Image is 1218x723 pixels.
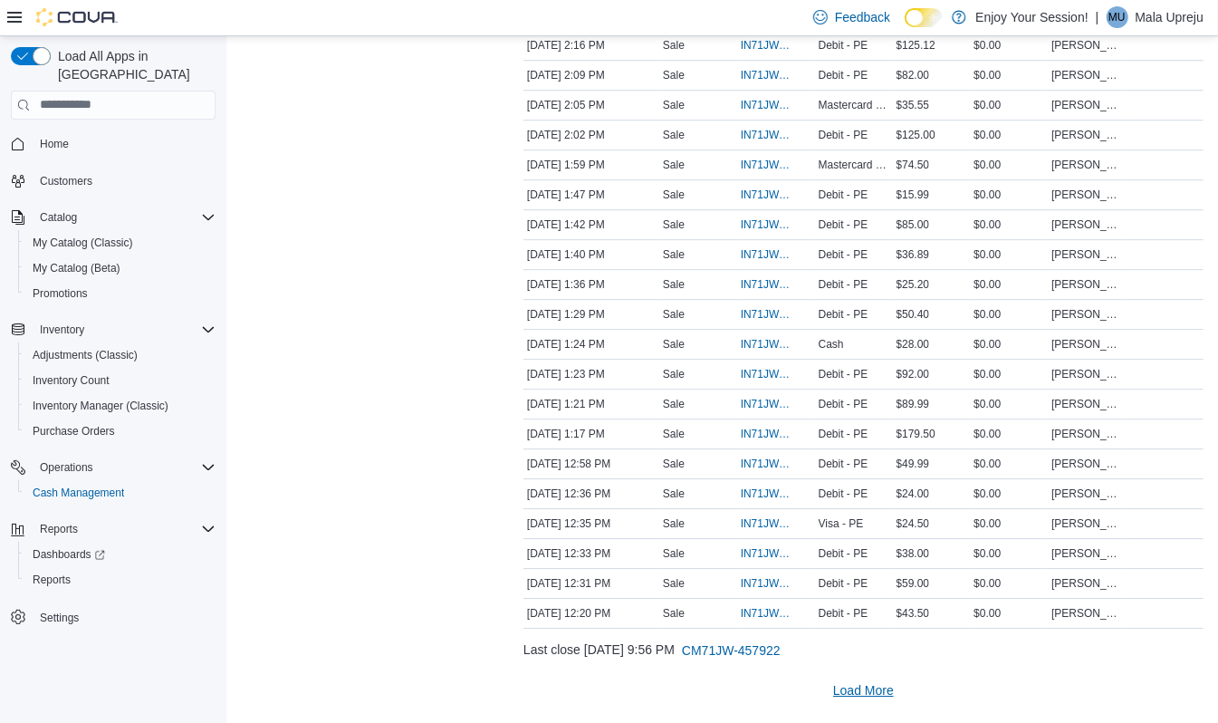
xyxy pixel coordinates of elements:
[741,247,793,262] span: IN71JW-7657123
[1051,576,1122,591] span: [PERSON_NAME]
[741,214,811,236] button: IN71JW-7657139
[40,210,77,225] span: Catalog
[741,453,811,475] button: IN71JW-7656842
[897,38,935,53] span: $125.12
[523,602,659,624] div: [DATE] 12:20 PM
[741,64,811,86] button: IN71JW-7657347
[18,542,223,567] a: Dashboards
[1051,457,1122,471] span: [PERSON_NAME]
[25,482,131,504] a: Cash Management
[970,124,1048,146] div: $0.00
[18,393,223,419] button: Inventory Manager (Classic)
[523,543,659,564] div: [DATE] 12:33 PM
[663,606,685,621] p: Sale
[33,319,91,341] button: Inventory
[33,286,88,301] span: Promotions
[741,543,811,564] button: IN71JW-7656674
[25,569,216,591] span: Reports
[4,168,223,194] button: Customers
[33,457,216,478] span: Operations
[741,274,811,295] button: IN71JW-7657099
[741,94,811,116] button: IN71JW-7657324
[819,128,868,142] span: Debit - PE
[741,606,793,621] span: IN71JW-7656593
[40,460,93,475] span: Operations
[1051,68,1122,82] span: [PERSON_NAME]
[663,516,685,531] p: Sale
[897,397,930,411] span: $89.99
[40,137,69,151] span: Home
[1051,38,1122,53] span: [PERSON_NAME]
[663,337,685,352] p: Sale
[897,487,930,501] span: $24.00
[1107,6,1128,28] div: Mala Upreju
[40,323,84,337] span: Inventory
[663,397,685,411] p: Sale
[663,68,685,82] p: Sale
[741,393,811,415] button: IN71JW-7656997
[523,244,659,265] div: [DATE] 1:40 PM
[4,205,223,230] button: Catalog
[1051,367,1122,381] span: [PERSON_NAME]
[33,399,168,413] span: Inventory Manager (Classic)
[819,217,868,232] span: Debit - PE
[970,602,1048,624] div: $0.00
[897,576,930,591] span: $59.00
[663,546,685,561] p: Sale
[970,274,1048,295] div: $0.00
[970,573,1048,594] div: $0.00
[741,184,811,206] button: IN71JW-7657174
[18,230,223,255] button: My Catalog (Classic)
[663,307,685,322] p: Sale
[819,576,868,591] span: Debit - PE
[741,576,793,591] span: IN71JW-7656662
[25,257,128,279] a: My Catalog (Beta)
[523,513,659,535] div: [DATE] 12:35 PM
[970,393,1048,415] div: $0.00
[33,348,138,362] span: Adjustments (Classic)
[1051,546,1122,561] span: [PERSON_NAME]
[663,158,685,172] p: Sale
[663,277,685,292] p: Sale
[18,342,223,368] button: Adjustments (Classic)
[25,344,216,366] span: Adjustments (Classic)
[819,397,868,411] span: Debit - PE
[523,672,1204,709] button: Load More
[970,543,1048,564] div: $0.00
[819,606,868,621] span: Debit - PE
[25,420,216,442] span: Purchase Orders
[663,427,685,441] p: Sale
[970,304,1048,325] div: $0.00
[741,128,793,142] span: IN71JW-7657294
[897,158,930,172] span: $74.50
[897,68,930,82] span: $82.00
[4,516,223,542] button: Reports
[1108,6,1126,28] span: MU
[1051,128,1122,142] span: [PERSON_NAME]
[833,681,894,699] span: Load More
[741,483,811,505] button: IN71JW-7656694
[1051,516,1122,531] span: [PERSON_NAME]
[819,188,868,202] span: Debit - PE
[33,424,115,439] span: Purchase Orders
[675,632,788,669] button: CM71JW-457922
[819,457,868,471] span: Debit - PE
[905,27,906,28] span: Dark Mode
[897,277,930,292] span: $25.20
[970,453,1048,475] div: $0.00
[819,337,844,352] span: Cash
[970,513,1048,535] div: $0.00
[4,603,223,630] button: Settings
[897,247,930,262] span: $36.89
[741,98,793,112] span: IN71JW-7657324
[819,367,868,381] span: Debit - PE
[970,184,1048,206] div: $0.00
[741,304,811,325] button: IN71JW-7657054
[897,367,930,381] span: $92.00
[4,317,223,342] button: Inventory
[18,480,223,506] button: Cash Management
[905,8,943,27] input: Dark Mode
[897,457,930,471] span: $49.99
[25,344,145,366] a: Adjustments (Classic)
[975,6,1089,28] p: Enjoy Your Session!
